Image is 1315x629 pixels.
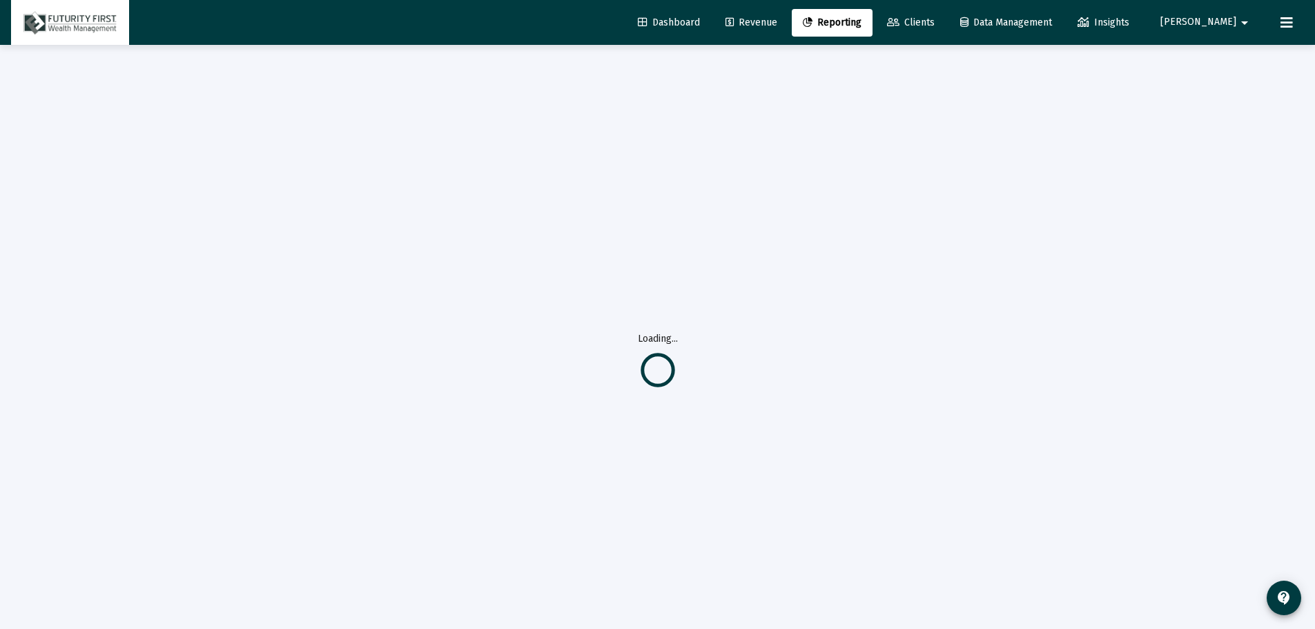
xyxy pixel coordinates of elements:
[21,9,119,37] img: Dashboard
[803,17,861,28] span: Reporting
[1160,17,1236,28] span: [PERSON_NAME]
[725,17,777,28] span: Revenue
[627,9,711,37] a: Dashboard
[1236,9,1253,37] mat-icon: arrow_drop_down
[949,9,1063,37] a: Data Management
[1276,590,1292,606] mat-icon: contact_support
[1078,17,1129,28] span: Insights
[638,17,700,28] span: Dashboard
[792,9,873,37] a: Reporting
[960,17,1052,28] span: Data Management
[876,9,946,37] a: Clients
[714,9,788,37] a: Revenue
[1066,9,1140,37] a: Insights
[1144,8,1269,36] button: [PERSON_NAME]
[887,17,935,28] span: Clients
